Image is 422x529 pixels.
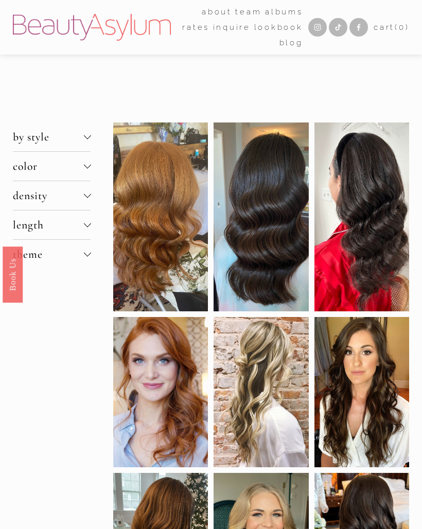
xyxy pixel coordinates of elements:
a: folder dropdown [235,4,261,20]
button: length [13,210,91,239]
a: Inquire [213,20,251,35]
a: folder dropdown [202,4,232,20]
a: Lookbook [254,20,303,35]
a: Rates [182,20,209,35]
img: Beauty Asylum | Bridal Hair &amp; Makeup Charlotte &amp; Atlanta [13,14,171,41]
button: theme [13,240,91,269]
span: length [13,218,84,232]
a: Book Us [3,246,23,303]
span: color [13,160,84,173]
a: Blog [279,35,303,50]
a: Instagram [308,18,327,37]
button: color [13,152,91,181]
span: ( ) [395,23,409,32]
span: theme [13,248,84,261]
span: 0 [399,23,406,32]
span: density [13,189,84,202]
span: about [202,5,232,19]
span: by style [13,130,84,144]
button: density [13,181,91,210]
span: team [235,5,261,19]
a: albums [265,4,303,20]
a: 0 items in cart [374,21,409,34]
a: Facebook [349,18,368,37]
button: by style [13,122,91,151]
a: TikTok [329,18,347,37]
